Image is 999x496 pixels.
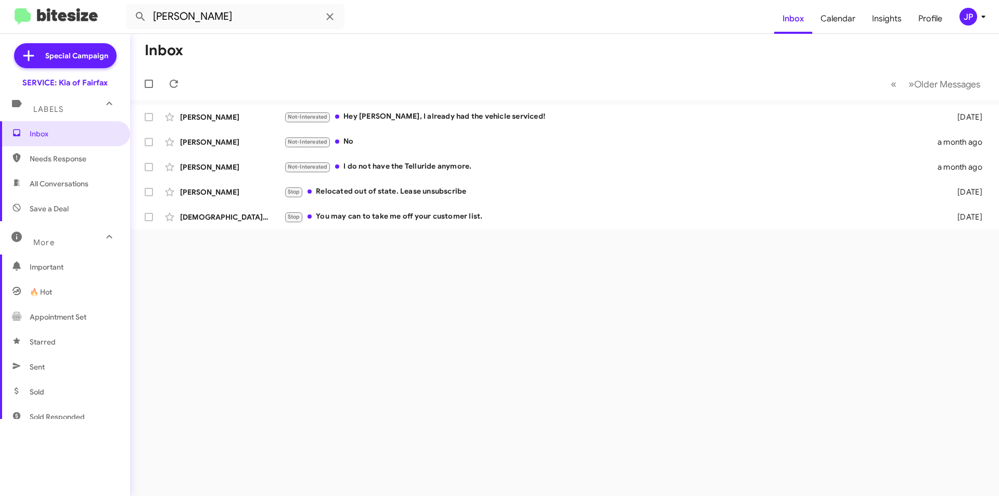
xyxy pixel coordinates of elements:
div: [DATE] [941,112,991,122]
div: SERVICE: Kia of Fairfax [22,78,108,88]
span: Starred [30,337,56,347]
h1: Inbox [145,42,183,59]
span: Stop [288,188,300,195]
div: [PERSON_NAME] [180,112,284,122]
div: Hey [PERSON_NAME], I already had the vehicle serviced! [284,111,941,123]
span: Not-Interested [288,163,328,170]
input: Search [126,4,344,29]
span: Older Messages [914,79,980,90]
span: « [891,78,896,91]
a: Inbox [774,4,812,34]
span: Important [30,262,118,272]
a: Calendar [812,4,864,34]
span: Appointment Set [30,312,86,322]
div: You may can to take me off your customer list. [284,211,941,223]
span: Stop [288,213,300,220]
span: Sold Responded [30,412,85,422]
div: JP [959,8,977,26]
span: Special Campaign [45,50,108,61]
a: Profile [910,4,951,34]
div: [PERSON_NAME] [180,187,284,197]
div: Relocated out of state. Lease unsubscribe [284,186,941,198]
span: All Conversations [30,179,88,189]
span: Sent [30,362,45,372]
div: [PERSON_NAME] [180,137,284,147]
span: Needs Response [30,154,118,164]
div: [DATE] [941,187,991,197]
a: Insights [864,4,910,34]
span: Sold [30,387,44,397]
span: More [33,238,55,247]
span: » [908,78,914,91]
div: [PERSON_NAME] [180,162,284,172]
span: 🔥 Hot [30,287,52,297]
div: [DEMOGRAPHIC_DATA][PERSON_NAME] [180,212,284,222]
div: I do not have the Telluride anymore. [284,161,938,173]
span: Labels [33,105,63,114]
a: Special Campaign [14,43,117,68]
span: Not-Interested [288,138,328,145]
button: Previous [885,73,903,95]
div: a month ago [938,162,991,172]
span: Not-Interested [288,113,328,120]
div: No [284,136,938,148]
span: Inbox [30,129,118,139]
div: [DATE] [941,212,991,222]
button: Next [902,73,987,95]
nav: Page navigation example [885,73,987,95]
div: a month ago [938,137,991,147]
span: Save a Deal [30,204,69,214]
button: JP [951,8,988,26]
